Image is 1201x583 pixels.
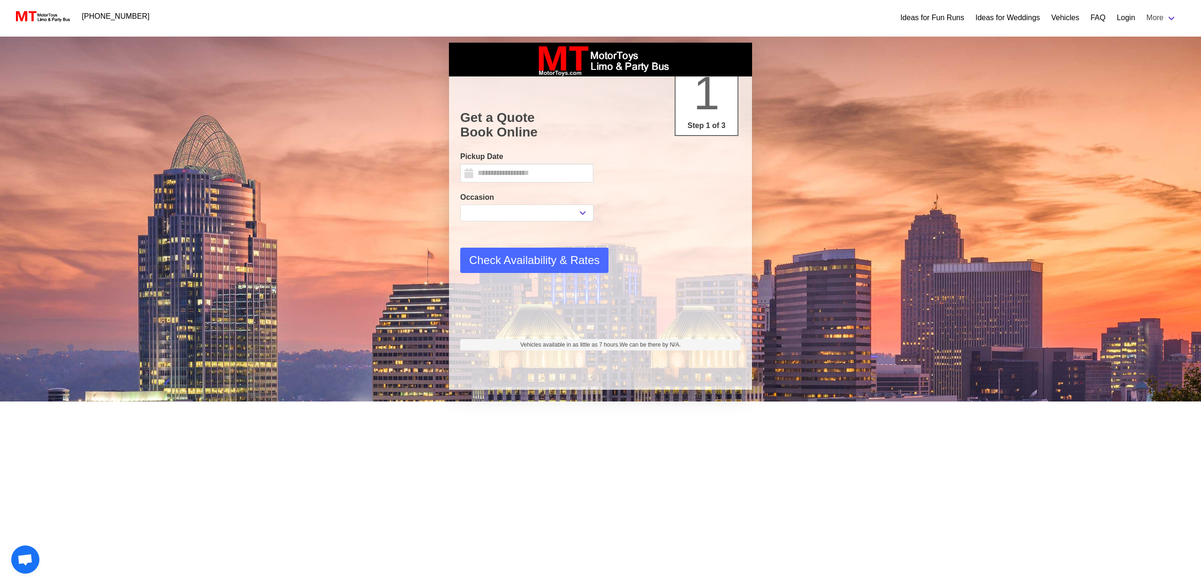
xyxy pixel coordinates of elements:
h1: Get a Quote Book Online [460,110,741,140]
a: Open chat [11,545,39,574]
span: Check Availability & Rates [469,252,600,269]
a: FAQ [1090,12,1105,23]
button: Check Availability & Rates [460,248,608,273]
a: Ideas for Weddings [975,12,1040,23]
label: Pickup Date [460,151,593,162]
a: Login [1117,12,1135,23]
a: More [1141,8,1182,27]
label: Occasion [460,192,593,203]
img: MotorToys Logo [13,10,71,23]
img: box_logo_brand.jpeg [530,43,671,76]
span: We can be there by N/A. [619,341,681,348]
span: 1 [693,67,720,119]
span: Vehicles available in as little as 7 hours. [520,341,681,349]
p: Step 1 of 3 [679,120,734,131]
a: [PHONE_NUMBER] [76,7,155,26]
a: Ideas for Fun Runs [900,12,964,23]
a: Vehicles [1051,12,1079,23]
